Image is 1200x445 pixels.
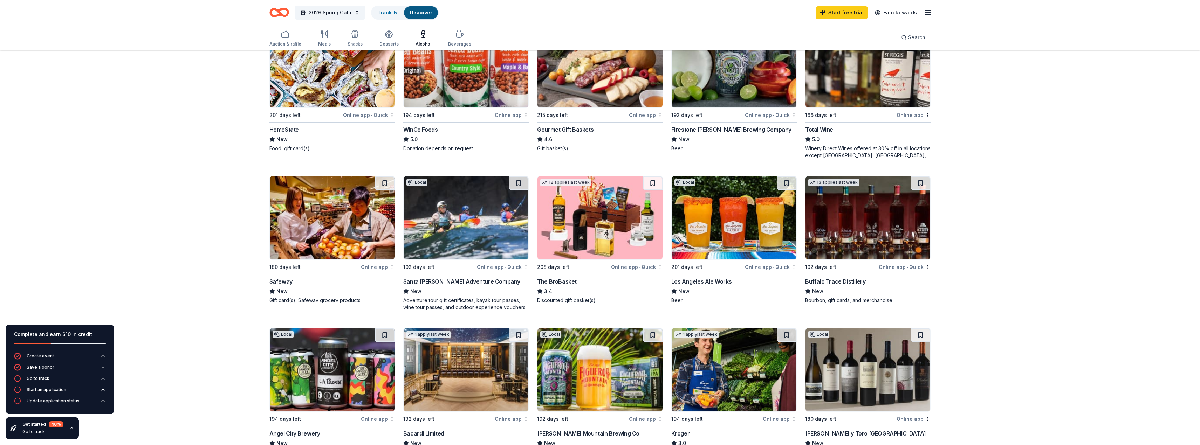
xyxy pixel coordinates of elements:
div: Online app [897,111,931,119]
a: Track· 5 [377,9,397,15]
div: 13 applies last week [808,179,859,186]
span: New [276,287,288,295]
button: Desserts [379,27,399,50]
span: • [639,264,640,270]
div: 192 days left [671,111,702,119]
div: 1 apply last week [406,331,451,338]
a: Image for HomeStateLocal201 days leftOnline app•QuickHomeStateNewFood, gift card(s) [269,24,395,152]
div: Start an application [27,387,66,392]
div: Local [406,179,427,186]
img: Image for Kroger [672,328,796,411]
a: Image for Safeway180 days leftOnline appSafewayNewGift card(s), Safeway grocery products [269,176,395,304]
div: Online app Quick [745,263,797,271]
div: 192 days left [805,263,836,271]
div: Go to track [27,376,49,381]
a: Image for Gourmet Gift Baskets13 applieslast week215 days leftOnline appGourmet Gift Baskets4.6Gi... [537,24,663,152]
span: New [678,287,690,295]
div: Beverages [448,41,471,47]
img: Image for WinCo Foods [404,24,528,107]
div: Santa [PERSON_NAME] Adventure Company [403,277,520,286]
div: 40 % [49,421,63,427]
div: Online app [361,263,395,271]
div: Online app [495,415,529,423]
img: Image for HomeState [270,24,395,107]
div: Bourbon, gift cards, and merchandise [805,297,931,304]
div: Beer [671,145,797,152]
div: Donation depends on request [403,145,529,152]
div: Firestone [PERSON_NAME] Brewing Company [671,125,791,134]
button: Alcohol [416,27,431,50]
span: • [773,112,774,118]
a: Image for WinCo Foods194 days leftOnline appWinCo Foods5.0Donation depends on request [403,24,529,152]
span: New [812,287,823,295]
a: Discover [410,9,432,15]
button: Search [896,30,931,44]
div: Online app Quick [879,263,931,271]
a: Image for Los Angeles Ale WorksLocal201 days leftOnline app•QuickLos Angeles Ale WorksNewBeer [671,176,797,304]
button: Update application status [14,397,106,409]
span: • [371,112,372,118]
div: 192 days left [403,263,434,271]
div: Meals [318,41,331,47]
div: Online app [763,415,797,423]
button: Track· 5Discover [371,6,439,20]
a: Start free trial [816,6,868,19]
div: 12 applies last week [540,179,591,186]
div: 194 days left [671,415,703,423]
div: Update application status [27,398,80,404]
div: 215 days left [537,111,568,119]
span: New [678,135,690,144]
div: Gourmet Gift Baskets [537,125,594,134]
a: Image for Santa Barbara Adventure CompanyLocal192 days leftOnline app•QuickSanta [PERSON_NAME] Ad... [403,176,529,311]
img: Image for The BroBasket [537,176,662,259]
button: Beverages [448,27,471,50]
img: Image for Buffalo Trace Distillery [805,176,930,259]
div: 1 apply last week [674,331,719,338]
div: Alcohol [416,41,431,47]
div: Total Wine [805,125,833,134]
div: Create event [27,353,54,359]
span: New [276,135,288,144]
div: Beer [671,297,797,304]
button: Auction & raffle [269,27,301,50]
div: Los Angeles Ale Works [671,277,732,286]
div: Snacks [348,41,363,47]
span: 4.6 [544,135,552,144]
div: Get started [22,421,63,427]
img: Image for Firestone Walker Brewing Company [672,24,796,107]
div: Auction & raffle [269,41,301,47]
div: HomeState [269,125,299,134]
div: [PERSON_NAME] y Toro [GEOGRAPHIC_DATA] [805,429,926,438]
div: 208 days left [537,263,569,271]
button: 2026 Spring Gala [295,6,365,20]
span: • [773,264,774,270]
img: Image for Figueroa Mountain Brewing Co. [537,328,662,411]
div: 192 days left [537,415,568,423]
button: Create event [14,353,106,364]
div: Online app Quick [343,111,395,119]
span: • [907,264,908,270]
img: Image for Total Wine [805,24,930,107]
button: Save a donor [14,364,106,375]
div: Kroger [671,429,690,438]
a: Image for Firestone Walker Brewing CompanyLocal192 days leftOnline app•QuickFirestone [PERSON_NAM... [671,24,797,152]
span: 2026 Spring Gala [309,8,351,17]
img: Image for Gourmet Gift Baskets [537,24,662,107]
a: Image for Total WineTop rated7 applieslast week166 days leftOnline appTotal Wine5.0Winery Direct ... [805,24,931,159]
div: 180 days left [269,263,301,271]
span: Search [908,33,925,42]
div: Go to track [22,429,63,434]
div: Complete and earn $10 in credit [14,330,106,339]
div: Local [808,331,829,338]
div: Buffalo Trace Distillery [805,277,865,286]
span: New [410,287,421,295]
div: Angel City Brewery [269,429,320,438]
div: Online app Quick [745,111,797,119]
div: Online app [495,111,529,119]
div: [PERSON_NAME] Mountain Brewing Co. [537,429,640,438]
div: Discounted gift basket(s) [537,297,663,304]
div: 166 days left [805,111,836,119]
div: Local [273,331,294,338]
div: Online app [629,415,663,423]
div: 132 days left [403,415,434,423]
